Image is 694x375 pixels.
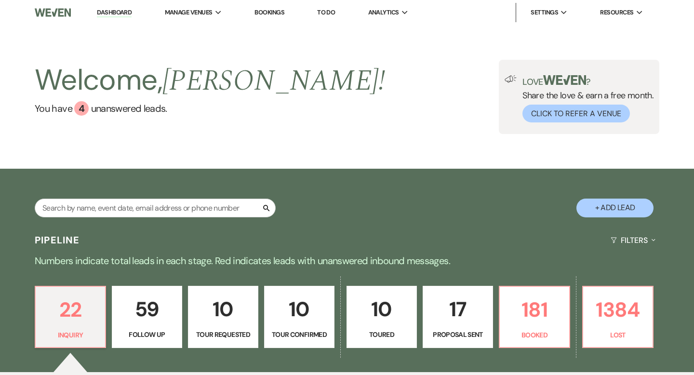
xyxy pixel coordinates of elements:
[270,293,328,325] p: 10
[35,101,385,116] a: You have 4 unanswered leads.
[589,330,647,340] p: Lost
[589,294,647,326] p: 1384
[505,75,517,83] img: loud-speaker-illustration.svg
[41,294,99,326] p: 22
[188,286,258,348] a: 10Tour Requested
[543,75,586,85] img: weven-logo-green.svg
[194,329,252,340] p: Tour Requested
[423,286,493,348] a: 17Proposal Sent
[194,293,252,325] p: 10
[347,286,417,348] a: 10Toured
[35,286,106,348] a: 22Inquiry
[368,8,399,17] span: Analytics
[118,329,176,340] p: Follow Up
[522,105,630,122] button: Click to Refer a Venue
[162,59,385,103] span: [PERSON_NAME] !
[270,329,328,340] p: Tour Confirmed
[74,101,89,116] div: 4
[264,286,334,348] a: 10Tour Confirmed
[582,286,654,348] a: 1384Lost
[165,8,213,17] span: Manage Venues
[35,199,276,217] input: Search by name, event date, email address or phone number
[35,2,71,23] img: Weven Logo
[499,286,570,348] a: 181Booked
[97,8,132,17] a: Dashboard
[607,228,659,253] button: Filters
[254,8,284,16] a: Bookings
[429,329,487,340] p: Proposal Sent
[429,293,487,325] p: 17
[506,294,563,326] p: 181
[576,199,654,217] button: + Add Lead
[531,8,558,17] span: Settings
[506,330,563,340] p: Booked
[317,8,335,16] a: To Do
[35,233,80,247] h3: Pipeline
[112,286,182,348] a: 59Follow Up
[353,329,411,340] p: Toured
[600,8,633,17] span: Resources
[41,330,99,340] p: Inquiry
[522,75,654,86] p: Love ?
[353,293,411,325] p: 10
[118,293,176,325] p: 59
[517,75,654,122] div: Share the love & earn a free month.
[35,60,385,101] h2: Welcome,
